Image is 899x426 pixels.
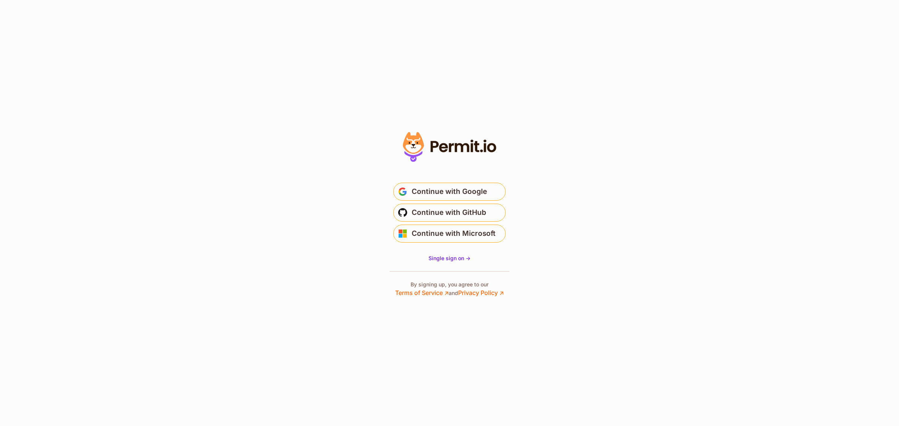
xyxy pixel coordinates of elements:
a: Single sign on -> [429,255,470,262]
a: Privacy Policy ↗ [458,289,504,296]
span: Continue with Microsoft [412,228,496,240]
span: Continue with Google [412,186,487,198]
button: Continue with Microsoft [393,225,506,243]
button: Continue with Google [393,183,506,201]
span: Continue with GitHub [412,207,486,219]
p: By signing up, you agree to our and [395,281,504,297]
a: Terms of Service ↗ [395,289,449,296]
button: Continue with GitHub [393,204,506,222]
